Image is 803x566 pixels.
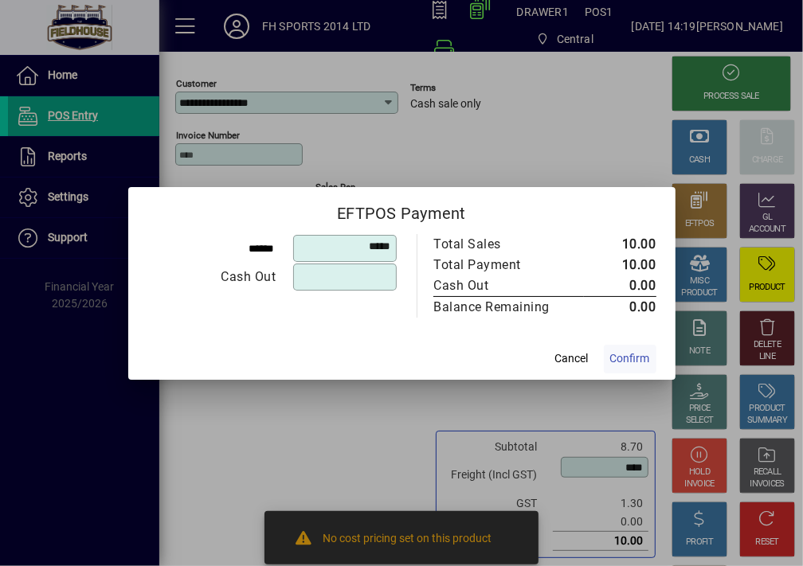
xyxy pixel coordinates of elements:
div: Cash Out [148,267,276,287]
span: Confirm [610,350,650,367]
div: Balance Remaining [434,298,568,317]
button: Cancel [546,345,597,373]
td: 10.00 [584,234,656,255]
td: Total Payment [433,255,584,275]
td: 0.00 [584,296,656,318]
td: 10.00 [584,255,656,275]
div: Cash Out [434,276,568,295]
td: 0.00 [584,275,656,297]
span: Cancel [555,350,589,367]
h2: EFTPOS Payment [128,187,676,233]
button: Confirm [604,345,656,373]
td: Total Sales [433,234,584,255]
